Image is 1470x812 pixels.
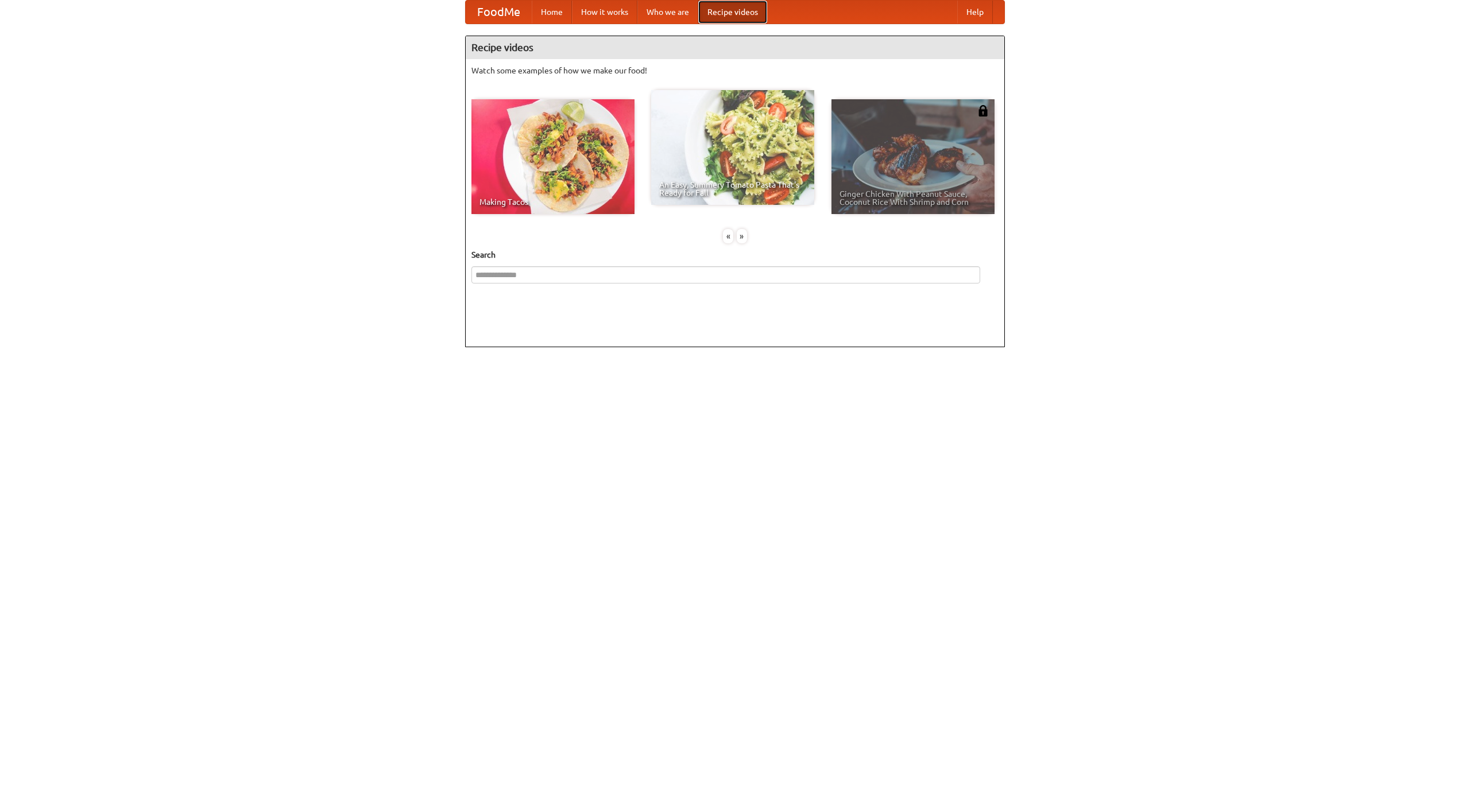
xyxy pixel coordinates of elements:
a: How it works [572,1,637,24]
p: Watch some examples of how we make our food! [471,65,999,76]
a: An Easy, Summery Tomato Pasta That's Ready for Fall [651,90,814,205]
a: Help [957,1,993,24]
div: « [723,229,733,243]
a: FoodMe [466,1,532,24]
img: 483408.png [977,105,989,116]
h5: Search [471,249,999,261]
a: Who we are [637,1,698,24]
a: Making Tacos [471,99,635,214]
div: » [737,229,747,243]
a: Home [532,1,572,24]
h4: Recipe videos [466,36,1004,59]
a: Recipe videos [698,1,767,24]
span: Making Tacos [479,198,626,206]
span: An Easy, Summery Tomato Pasta That's Ready for Fall [659,181,806,197]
